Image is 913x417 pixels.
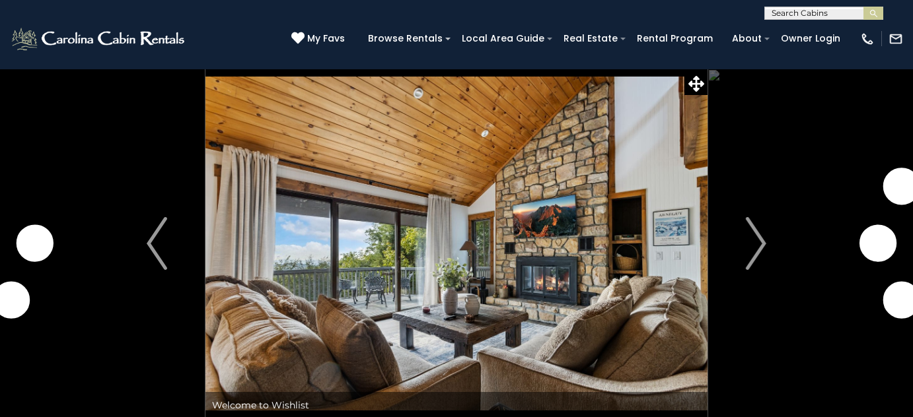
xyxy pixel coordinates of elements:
[307,32,345,46] span: My Favs
[630,28,719,49] a: Rental Program
[361,28,449,49] a: Browse Rentals
[889,32,903,46] img: mail-regular-white.png
[746,217,766,270] img: arrow
[774,28,847,49] a: Owner Login
[455,28,551,49] a: Local Area Guide
[557,28,624,49] a: Real Estate
[10,26,188,52] img: White-1-2.png
[147,217,166,270] img: arrow
[860,32,875,46] img: phone-regular-white.png
[725,28,768,49] a: About
[291,32,348,46] a: My Favs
